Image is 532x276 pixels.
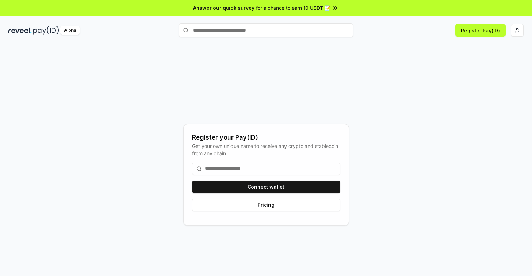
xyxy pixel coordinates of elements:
button: Connect wallet [192,181,340,193]
div: Get your own unique name to receive any crypto and stablecoin, from any chain [192,142,340,157]
div: Alpha [60,26,80,35]
img: pay_id [33,26,59,35]
span: for a chance to earn 10 USDT 📝 [256,4,330,11]
button: Pricing [192,199,340,211]
img: reveel_dark [8,26,32,35]
button: Register Pay(ID) [455,24,506,37]
div: Register your Pay(ID) [192,133,340,142]
span: Answer our quick survey [193,4,254,11]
